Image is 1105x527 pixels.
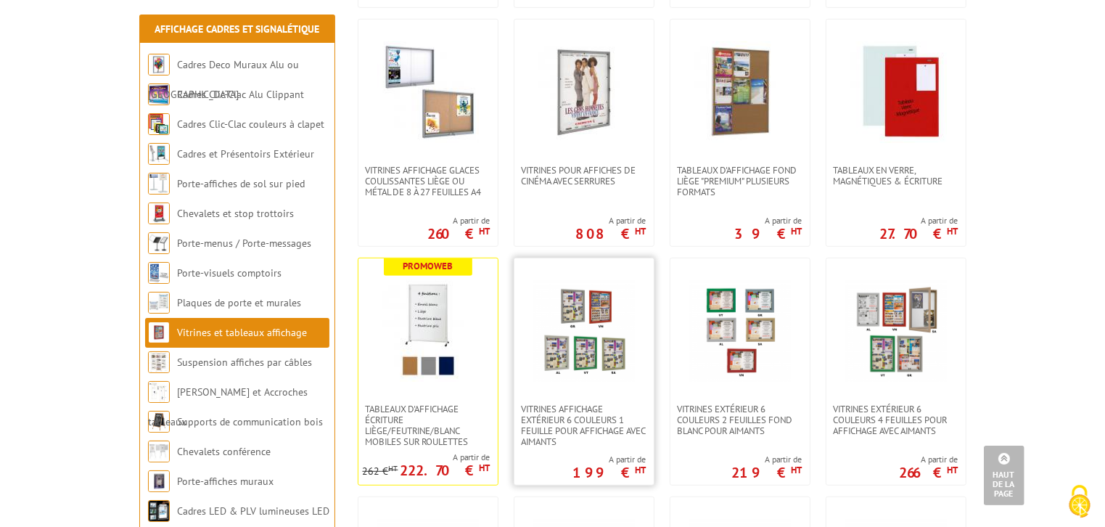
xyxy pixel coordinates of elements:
a: Vitrines et tableaux affichage [177,326,307,339]
p: 266 € [900,468,958,477]
p: 27.70 € [880,229,958,238]
span: Vitrines affichage extérieur 6 couleurs 1 feuille pour affichage avec aimants [522,404,646,447]
span: A partir de [900,454,958,465]
span: Vitrines pour affiches de cinéma avec serrures [522,165,646,187]
span: A partir de [735,215,802,226]
a: Cadres LED & PLV lumineuses LED [177,504,329,518]
p: 222.70 € [400,466,490,475]
sup: HT [389,463,398,473]
p: 808 € [576,229,646,238]
img: Tableaux en verre, magnétiques & écriture [845,41,947,143]
a: Chevalets et stop trottoirs [177,207,294,220]
span: Tableaux d'affichage écriture liège/feutrine/blanc Mobiles sur roulettes [366,404,490,447]
a: Tableaux d'affichage écriture liège/feutrine/blanc Mobiles sur roulettes [358,404,498,447]
a: [PERSON_NAME] et Accroches tableaux [148,385,308,428]
a: Vitrines affichage glaces coulissantes liège ou métal de 8 à 27 feuilles A4 [358,165,498,197]
a: Tableaux en verre, magnétiques & écriture [826,165,966,187]
a: Cadres et Présentoirs Extérieur [177,147,314,160]
span: Tableaux d'affichage fond liège "Premium" plusieurs formats [678,165,802,197]
a: Vitrines pour affiches de cinéma avec serrures [514,165,654,187]
span: Vitrines extérieur 6 couleurs 2 feuilles fond blanc pour aimants [678,404,802,436]
p: 199 € [573,468,646,477]
span: Vitrines extérieur 6 couleurs 4 feuilles pour affichage avec aimants [834,404,958,436]
img: Vitrines pour affiches de cinéma avec serrures [533,41,635,143]
sup: HT [948,225,958,237]
p: 260 € [428,229,490,238]
span: A partir de [428,215,490,226]
sup: HT [480,462,490,474]
span: A partir de [576,215,646,226]
img: Cookies (fenêtre modale) [1061,483,1098,520]
img: Vitrines extérieur 6 couleurs 4 feuilles pour affichage avec aimants [845,280,947,382]
a: Porte-visuels comptoirs [177,266,282,279]
img: Porte-affiches muraux [148,470,170,492]
a: Porte-affiches muraux [177,475,274,488]
img: Cadres Deco Muraux Alu ou Bois [148,54,170,75]
img: Vitrines extérieur 6 couleurs 2 feuilles fond blanc pour aimants [689,280,791,382]
span: A partir de [732,454,802,465]
a: Supports de communication bois [177,415,323,428]
sup: HT [480,225,490,237]
img: Porte-affiches de sol sur pied [148,173,170,195]
button: Cookies (fenêtre modale) [1054,478,1105,527]
sup: HT [792,225,802,237]
img: Cadres LED & PLV lumineuses LED [148,500,170,522]
a: Cadres Deco Muraux Alu ou [GEOGRAPHIC_DATA] [148,58,299,101]
span: A partir de [880,215,958,226]
img: Chevalets et stop trottoirs [148,203,170,224]
img: Vitrines et tableaux affichage [148,322,170,343]
a: Cadres Clic-Clac Alu Clippant [177,88,304,101]
a: Tableaux d'affichage fond liège "Premium" plusieurs formats [670,165,810,197]
p: 219 € [732,468,802,477]
a: Suspension affiches par câbles [177,356,312,369]
p: 39 € [735,229,802,238]
img: Cadres Clic-Clac couleurs à clapet [148,113,170,135]
span: Tableaux en verre, magnétiques & écriture [834,165,958,187]
a: Porte-affiches de sol sur pied [177,177,305,190]
a: Vitrines affichage extérieur 6 couleurs 1 feuille pour affichage avec aimants [514,404,654,447]
img: Cimaises et Accroches tableaux [148,381,170,403]
a: Plaques de porte et murales [177,296,301,309]
img: Porte-visuels comptoirs [148,262,170,284]
a: Vitrines extérieur 6 couleurs 4 feuilles pour affichage avec aimants [826,404,966,436]
a: Affichage Cadres et Signalétique [155,23,319,36]
img: Plaques de porte et murales [148,292,170,314]
img: Tableaux d'affichage fond liège [689,41,791,143]
p: 262 € [363,466,398,477]
img: Porte-menus / Porte-messages [148,232,170,254]
img: Vitrines affichage extérieur 6 couleurs 1 feuille pour affichage avec aimants [533,280,635,382]
sup: HT [636,225,646,237]
img: Tableaux d'affichage écriture liège/feutrine/blanc Mobiles sur roulettes [377,280,479,382]
sup: HT [792,464,802,476]
img: Vitrines affichage glaces coulissantes liège ou métal de 8 à 27 feuilles A4 [377,41,479,143]
img: Chevalets conférence [148,441,170,462]
sup: HT [948,464,958,476]
img: Cadres et Présentoirs Extérieur [148,143,170,165]
img: Suspension affiches par câbles [148,351,170,373]
a: Porte-menus / Porte-messages [177,237,311,250]
b: Promoweb [403,260,453,272]
a: Vitrines extérieur 6 couleurs 2 feuilles fond blanc pour aimants [670,404,810,436]
a: Chevalets conférence [177,445,271,458]
span: Vitrines affichage glaces coulissantes liège ou métal de 8 à 27 feuilles A4 [366,165,490,197]
a: Cadres Clic-Clac couleurs à clapet [177,118,324,131]
a: Haut de la page [984,446,1024,505]
span: A partir de [363,452,490,463]
span: A partir de [573,454,646,465]
sup: HT [636,464,646,476]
